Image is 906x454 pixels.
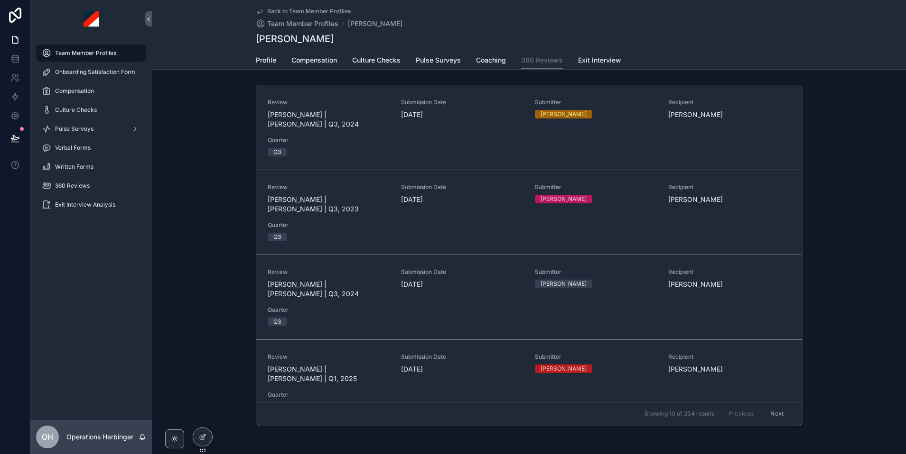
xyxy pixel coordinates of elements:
[36,45,146,62] a: Team Member Profiles
[416,52,461,71] a: Pulse Surveys
[55,182,90,190] span: 360 Reviews
[535,99,657,106] span: Submitter
[535,353,657,361] span: Submitter
[268,280,390,299] span: [PERSON_NAME] | [PERSON_NAME] | Q3, 2024
[541,280,587,288] div: [PERSON_NAME]
[268,353,390,361] span: Review
[578,55,621,65] span: Exit Interview
[36,158,146,175] a: Written Forms
[268,99,390,106] span: Review
[55,144,91,152] span: Verbal Forms
[401,183,523,191] span: Submission Date
[66,432,133,442] p: Operations Harbinger
[256,170,802,254] a: Review[PERSON_NAME] | [PERSON_NAME] | Q3, 2023Submission Date[DATE]Submitter[PERSON_NAME]Recipien...
[401,110,523,119] span: [DATE]
[273,148,281,156] div: Q3
[416,55,461,65] span: Pulse Surveys
[273,233,281,241] div: Q3
[291,52,337,71] a: Compensation
[578,52,621,71] a: Exit Interview
[256,55,276,65] span: Profile
[55,201,115,209] span: Exit Interview Analysis
[401,99,523,106] span: Submission Date
[268,364,390,383] span: [PERSON_NAME] | [PERSON_NAME] | Q1, 2025
[267,19,338,28] span: Team Member Profiles
[273,318,281,326] div: Q3
[36,196,146,213] a: Exit Interview Analysis
[36,82,146,100] a: Compensation
[36,139,146,156] a: Verbal Forms
[268,306,390,314] span: Quarter
[256,254,802,339] a: Review[PERSON_NAME] | [PERSON_NAME] | Q3, 2024Submission Date[DATE]Submitter[PERSON_NAME]Recipien...
[36,177,146,194] a: 360 Reviews
[668,364,723,374] span: [PERSON_NAME]
[55,163,93,171] span: Written Forms
[55,68,135,76] span: Onboarding Satisfaction Form
[668,268,791,276] span: Recipient
[55,87,94,95] span: Compensation
[36,101,146,118] a: Culture Checks
[291,55,337,65] span: Compensation
[521,52,563,70] a: 360 Reviews
[256,52,276,71] a: Profile
[764,407,790,421] button: Next
[84,11,99,27] img: App logo
[256,19,338,28] a: Team Member Profiles
[268,183,390,191] span: Review
[668,183,791,191] span: Recipient
[36,120,146,137] a: Pulse Surveys
[267,8,351,15] span: Back to Team Member Profiles
[644,410,714,418] span: Showing 10 of 234 results
[541,110,587,118] div: [PERSON_NAME]
[668,110,723,119] span: [PERSON_NAME]
[268,221,390,229] span: Quarter
[401,195,523,204] span: [DATE]
[668,195,723,204] span: [PERSON_NAME]
[401,280,523,289] span: [DATE]
[268,268,390,276] span: Review
[401,268,523,276] span: Submission Date
[55,49,116,57] span: Team Member Profiles
[535,268,657,276] span: Submitter
[476,52,506,71] a: Coaching
[668,99,791,106] span: Recipient
[476,55,506,65] span: Coaching
[42,431,53,443] span: OH
[401,353,523,361] span: Submission Date
[268,136,390,144] span: Quarter
[352,52,401,71] a: Culture Checks
[521,55,563,65] span: 360 Reviews
[36,64,146,81] a: Onboarding Satisfaction Form
[256,32,334,45] h1: [PERSON_NAME]
[352,55,401,65] span: Culture Checks
[401,364,523,374] span: [DATE]
[256,339,802,424] a: Review[PERSON_NAME] | [PERSON_NAME] | Q1, 2025Submission Date[DATE]Submitter[PERSON_NAME]Recipien...
[268,110,390,129] span: [PERSON_NAME] | [PERSON_NAME] | Q3, 2024
[535,183,657,191] span: Submitter
[268,195,390,214] span: [PERSON_NAME] | [PERSON_NAME] | Q3, 2023
[55,125,93,133] span: Pulse Surveys
[668,280,723,289] span: [PERSON_NAME]
[541,364,587,373] div: [PERSON_NAME]
[30,38,152,226] div: scrollable content
[256,8,351,15] a: Back to Team Member Profiles
[541,195,587,203] div: [PERSON_NAME]
[668,353,791,361] span: Recipient
[348,19,402,28] a: [PERSON_NAME]
[268,391,390,399] span: Quarter
[55,106,97,114] span: Culture Checks
[256,85,802,170] a: Review[PERSON_NAME] | [PERSON_NAME] | Q3, 2024Submission Date[DATE]Submitter[PERSON_NAME]Recipien...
